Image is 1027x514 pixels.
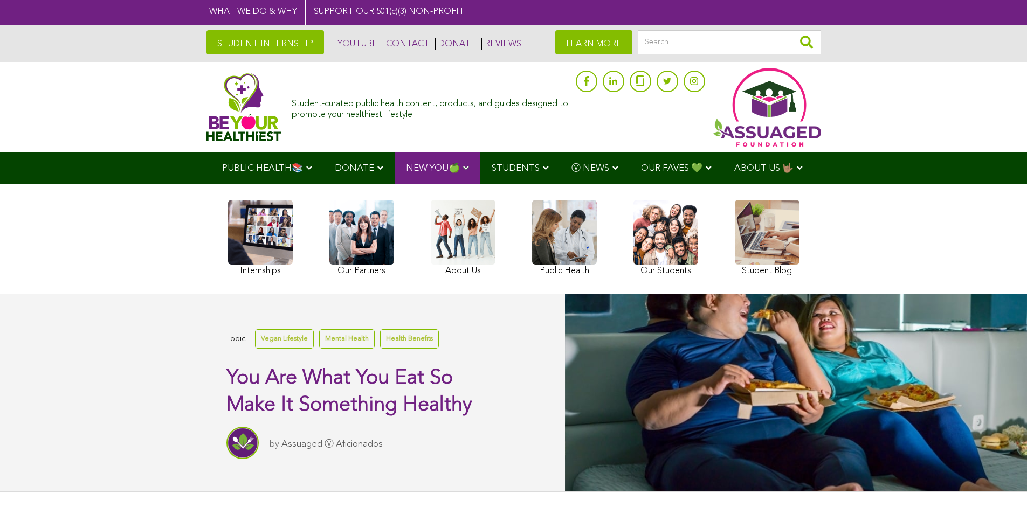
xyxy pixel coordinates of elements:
[383,38,430,50] a: CONTACT
[319,329,375,348] a: Mental Health
[222,164,303,173] span: PUBLIC HEALTH📚
[335,38,377,50] a: YOUTUBE
[481,38,521,50] a: REVIEWS
[435,38,476,50] a: DONATE
[206,152,821,184] div: Navigation Menu
[380,329,439,348] a: Health Benefits
[255,329,314,348] a: Vegan Lifestyle
[206,73,281,141] img: Assuaged
[281,440,383,449] a: Assuaged Ⓥ Aficionados
[638,30,821,54] input: Search
[406,164,460,173] span: NEW YOU🍏
[636,75,644,86] img: glassdoor
[226,368,472,415] span: You Are What You Eat So Make It Something Healthy
[641,164,702,173] span: OUR FAVES 💚
[492,164,540,173] span: STUDENTS
[734,164,794,173] span: ABOUT US 🤟🏽
[292,94,570,120] div: Student-curated public health content, products, and guides designed to promote your healthiest l...
[206,30,324,54] a: STUDENT INTERNSHIP
[555,30,632,54] a: LEARN MORE
[973,462,1027,514] iframe: Chat Widget
[270,440,279,449] span: by
[571,164,609,173] span: Ⓥ NEWS
[335,164,374,173] span: DONATE
[713,68,821,147] img: Assuaged App
[226,332,247,346] span: Topic:
[226,427,259,459] img: Assuaged Ⓥ Aficionados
